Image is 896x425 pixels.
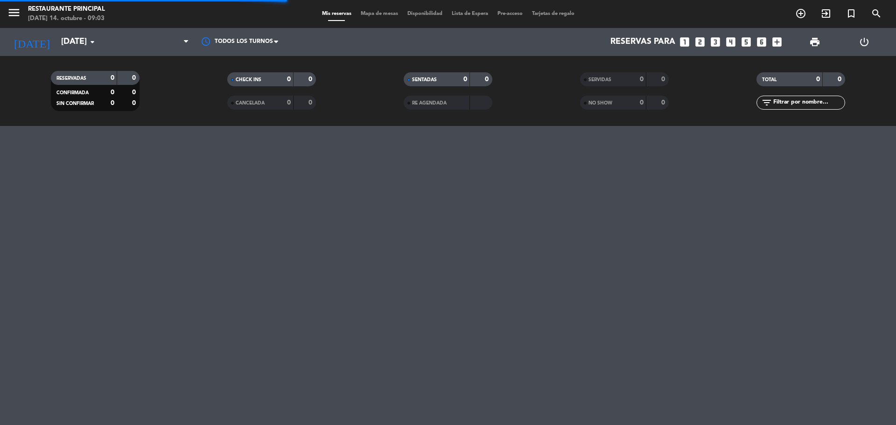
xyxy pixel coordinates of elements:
strong: 0 [308,99,314,106]
i: looks_one [679,36,691,48]
i: add_circle_outline [795,8,806,19]
strong: 0 [838,76,843,83]
i: power_settings_new [859,36,870,48]
div: LOG OUT [840,28,889,56]
span: RESERVADAS [56,76,86,81]
span: Disponibilidad [403,11,447,16]
strong: 0 [485,76,490,83]
i: looks_3 [709,36,721,48]
i: looks_5 [740,36,752,48]
i: looks_two [694,36,706,48]
span: SENTADAS [412,77,437,82]
span: Pre-acceso [493,11,527,16]
strong: 0 [661,99,667,106]
strong: 0 [640,99,644,106]
strong: 0 [308,76,314,83]
strong: 0 [640,76,644,83]
i: turned_in_not [846,8,857,19]
strong: 0 [111,75,114,81]
i: looks_4 [725,36,737,48]
strong: 0 [661,76,667,83]
i: exit_to_app [820,8,832,19]
span: Mis reservas [317,11,356,16]
span: CONFIRMADA [56,91,89,95]
span: Reservas para [610,37,675,47]
strong: 0 [132,75,138,81]
strong: 0 [132,100,138,106]
strong: 0 [111,89,114,96]
i: menu [7,6,21,20]
span: SIN CONFIRMAR [56,101,94,106]
span: print [809,36,820,48]
span: CANCELADA [236,101,265,105]
span: Lista de Espera [447,11,493,16]
span: TOTAL [762,77,777,82]
strong: 0 [287,76,291,83]
strong: 0 [463,76,467,83]
button: menu [7,6,21,23]
strong: 0 [111,100,114,106]
i: add_box [771,36,783,48]
strong: 0 [287,99,291,106]
i: arrow_drop_down [87,36,98,48]
div: Restaurante Principal [28,5,105,14]
strong: 0 [816,76,820,83]
span: CHECK INS [236,77,261,82]
i: filter_list [761,97,772,108]
span: RE AGENDADA [412,101,447,105]
i: search [871,8,882,19]
span: Mapa de mesas [356,11,403,16]
i: looks_6 [756,36,768,48]
div: [DATE] 14. octubre - 09:03 [28,14,105,23]
input: Filtrar por nombre... [772,98,845,108]
span: NO SHOW [588,101,612,105]
span: Tarjetas de regalo [527,11,579,16]
strong: 0 [132,89,138,96]
i: [DATE] [7,32,56,52]
span: SERVIDAS [588,77,611,82]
